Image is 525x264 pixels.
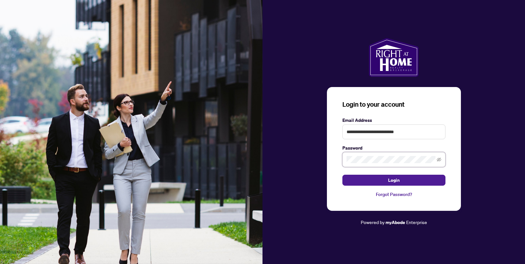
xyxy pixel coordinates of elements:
span: Powered by [361,219,385,225]
a: myAbode [386,219,405,226]
label: Password [342,144,445,152]
span: eye-invisible [437,157,441,162]
img: ma-logo [369,38,419,77]
a: Forgot Password? [342,191,445,198]
span: Enterprise [406,219,427,225]
span: Login [388,175,400,185]
label: Email Address [342,117,445,124]
button: Login [342,175,445,186]
h3: Login to your account [342,100,445,109]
